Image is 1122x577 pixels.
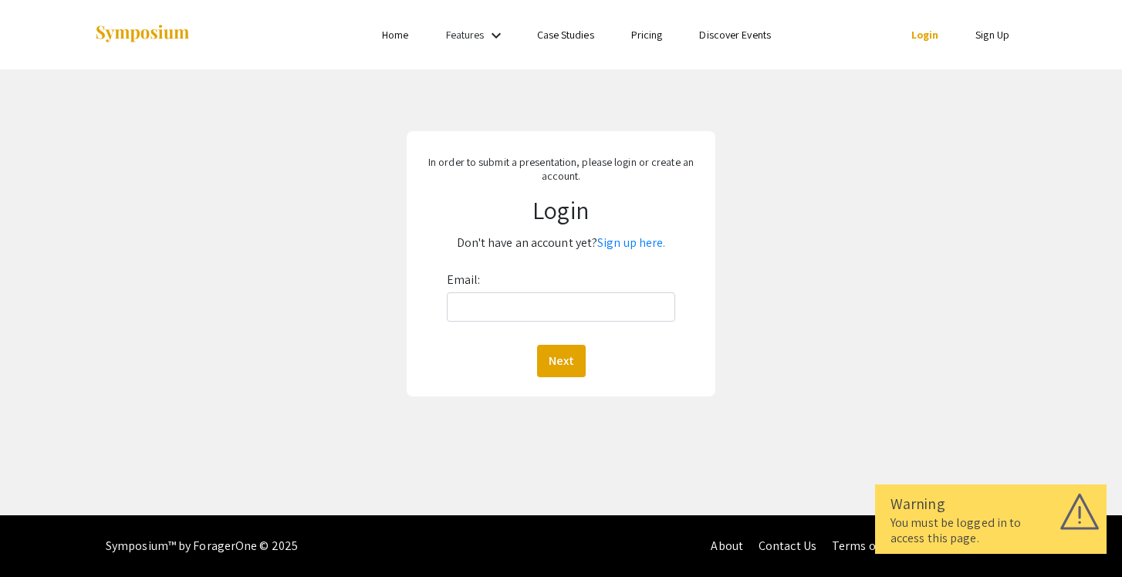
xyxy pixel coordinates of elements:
a: Login [911,28,939,42]
a: Discover Events [699,28,771,42]
h1: Login [418,195,705,224]
a: Home [382,28,408,42]
mat-icon: Expand Features list [487,26,505,45]
p: Don't have an account yet? [418,231,705,255]
a: Sign up here. [597,235,665,251]
img: Symposium by ForagerOne [94,24,191,45]
div: You must be logged in to access this page. [891,515,1091,546]
div: Symposium™ by ForagerOne © 2025 [106,515,298,577]
a: Sign Up [975,28,1009,42]
a: About [711,538,743,554]
div: Warning [891,492,1091,515]
a: Case Studies [537,28,594,42]
a: Features [446,28,485,42]
a: Pricing [631,28,663,42]
button: Next [537,345,586,377]
a: Contact Us [759,538,816,554]
label: Email: [447,268,481,292]
p: In order to submit a presentation, please login or create an account. [418,155,705,183]
a: Terms of Service [832,538,920,554]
